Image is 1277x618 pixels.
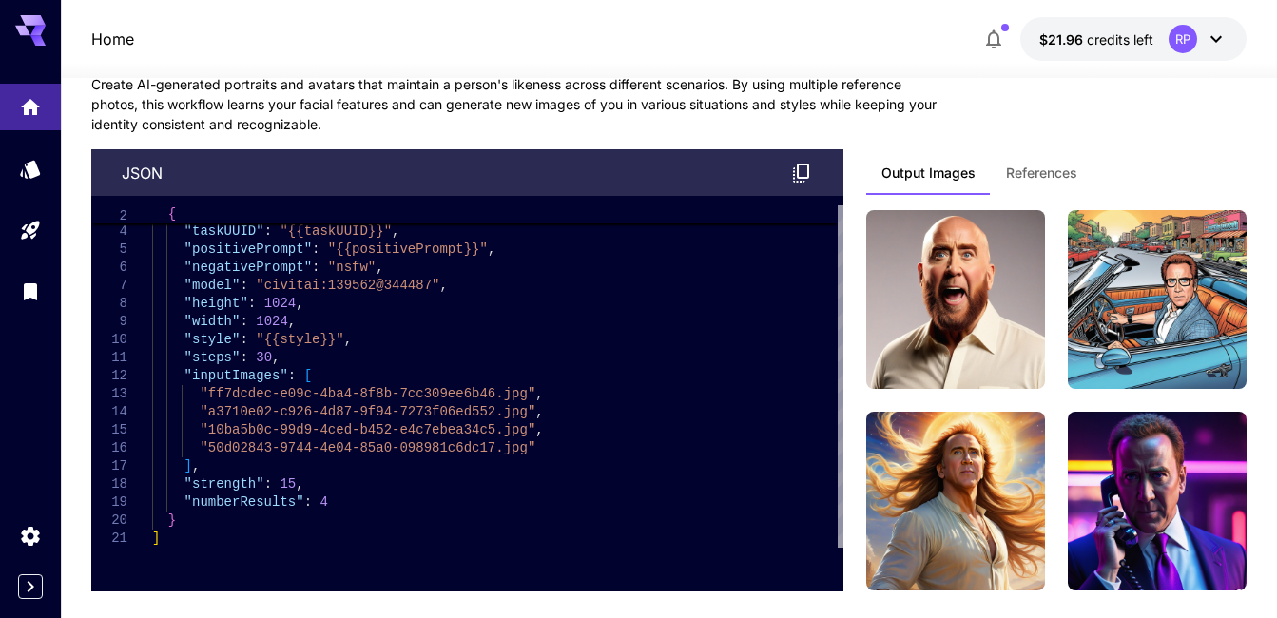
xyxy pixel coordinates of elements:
[91,295,127,313] div: 8
[296,296,303,311] span: ,
[192,458,200,473] span: ,
[1039,31,1087,48] span: $21.96
[264,476,272,492] span: :
[91,439,127,457] div: 16
[866,412,1045,590] img: man rwre long hair, enjoying sun and wind` - Style: `Fantasy art
[91,512,127,530] div: 20
[272,350,280,365] span: ,
[376,260,383,275] span: ,
[91,367,127,385] div: 12
[392,223,399,239] span: ,
[256,350,272,365] span: 30
[264,296,297,311] span: 1024
[91,385,127,403] div: 13
[312,260,319,275] span: :
[91,259,127,277] div: 6
[1006,164,1077,182] span: References
[1068,412,1247,590] img: closeup man rwre on the phone, wearing a suit
[296,476,303,492] span: ,
[122,162,163,184] p: json
[256,314,288,329] span: 1024
[280,476,296,492] span: 15
[240,278,247,293] span: :
[91,493,127,512] div: 19
[19,280,42,303] div: Library
[91,349,127,367] div: 11
[344,332,352,347] span: ,
[184,278,241,293] span: "model"
[328,241,488,257] span: "{{positivePrompt}}"
[240,350,247,365] span: :
[200,422,535,437] span: "10ba5b0c-99d9-4ced-b452-e4c7ebea34c5.jpg"
[288,314,296,329] span: ,
[248,296,256,311] span: :
[19,157,42,181] div: Models
[439,278,447,293] span: ,
[280,223,392,239] span: "{{taskUUID}}"
[1039,29,1153,49] div: $21.96456
[91,74,947,134] p: Create AI-generated portraits and avatars that maintain a person's likeness across different scen...
[184,223,264,239] span: "taskUUID"
[184,241,312,257] span: "positivePrompt"
[1169,25,1197,53] div: RP
[304,368,312,383] span: [
[184,350,241,365] span: "steps"
[184,332,241,347] span: "style"
[256,278,439,293] span: "civitai:139562@344487"
[319,494,327,510] span: 4
[91,277,127,295] div: 7
[91,241,127,259] div: 5
[91,207,127,225] span: 2
[91,331,127,349] div: 10
[328,260,376,275] span: "nsfw"
[91,403,127,421] div: 14
[200,440,535,455] span: "50d02843-9744-4e04-85a0-098981c6dc17.jpg"
[256,332,343,347] span: "{{style}}"
[240,332,247,347] span: :
[19,219,42,242] div: Playground
[19,524,42,548] div: Settings
[881,164,976,182] span: Output Images
[184,296,248,311] span: "height"
[91,28,134,50] nav: breadcrumb
[152,531,160,546] span: ]
[184,458,192,473] span: ]
[91,530,127,548] div: 21
[18,574,43,599] button: Expand sidebar
[535,404,543,419] span: ,
[168,512,176,528] span: }
[200,404,535,419] span: "a3710e02-c926-4d87-9f94-7273f06ed552.jpg"
[184,494,304,510] span: "numberResults"
[91,313,127,331] div: 9
[184,368,288,383] span: "inputImages"
[91,28,134,50] a: Home
[264,223,272,239] span: :
[1068,210,1247,389] img: man rwre in a convertible car
[488,241,495,257] span: ,
[200,386,535,401] span: "ff7dcdec-e09c-4ba4-8f8b-7cc309ee6b46.jpg"
[304,494,312,510] span: :
[288,368,296,383] span: :
[1087,31,1153,48] span: credits left
[312,241,319,257] span: :
[91,421,127,439] div: 15
[535,386,543,401] span: ,
[184,260,312,275] span: "negativePrompt"
[535,422,543,437] span: ,
[168,206,176,222] span: {
[240,314,247,329] span: :
[1020,17,1247,61] button: $21.96456RP
[19,89,42,113] div: Home
[184,314,241,329] span: "width"
[91,457,127,475] div: 17
[866,210,1045,389] img: man rwre long hair, enjoying sun and wind
[91,222,127,241] div: 4
[184,476,264,492] span: "strength"
[91,475,127,493] div: 18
